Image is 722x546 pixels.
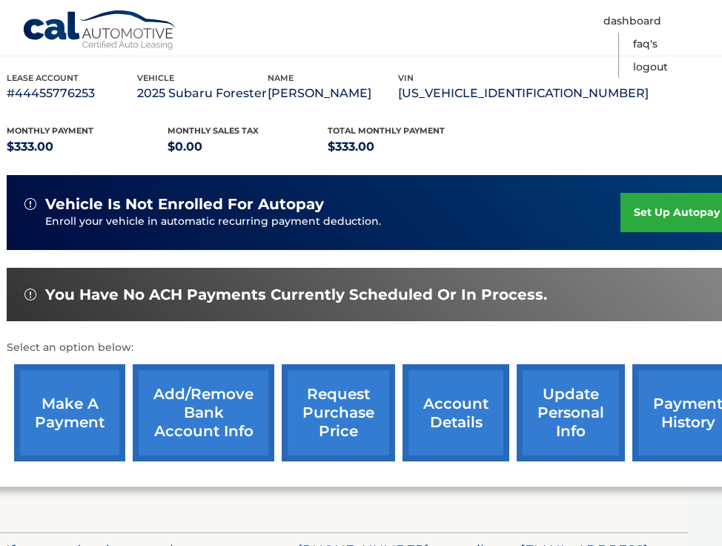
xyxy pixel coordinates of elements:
p: $333.00 [328,136,488,157]
p: [US_VEHICLE_IDENTIFICATION_NUMBER] [398,83,649,104]
span: Monthly sales Tax [168,125,259,136]
span: You have no ACH payments currently scheduled or in process. [45,286,547,304]
p: $0.00 [168,136,328,157]
span: vehicle [137,73,174,83]
p: 2025 Subaru Forester [137,83,268,104]
span: lease account [7,73,79,83]
p: #44455776253 [7,83,137,104]
p: [PERSON_NAME] [268,83,398,104]
p: $333.00 [7,136,168,157]
span: name [268,73,294,83]
a: request purchase price [282,364,395,461]
span: Total Monthly Payment [328,125,445,136]
a: make a payment [14,364,125,461]
p: Enroll your vehicle in automatic recurring payment deduction. [45,214,620,230]
span: vin [398,73,414,83]
a: account details [403,364,509,461]
span: Monthly Payment [7,125,93,136]
img: alert-white.svg [24,198,36,210]
a: update personal info [517,364,625,461]
a: Dashboard [603,10,661,33]
span: vehicle is not enrolled for autopay [45,195,324,214]
a: Cal Automotive [22,10,178,53]
a: Add/Remove bank account info [133,364,274,461]
a: Logout [633,56,668,79]
img: alert-white.svg [24,289,36,300]
a: FAQ's [633,33,658,56]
